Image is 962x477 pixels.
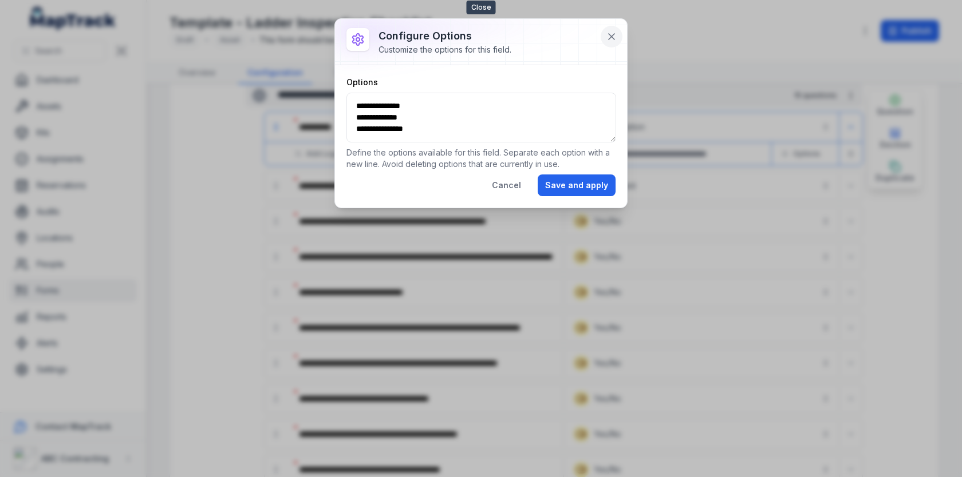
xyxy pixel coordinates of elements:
span: Close [467,1,496,14]
h3: Configure options [379,28,511,44]
button: Cancel [484,174,529,196]
div: Customize the options for this field. [379,44,511,55]
button: Save and apply [538,174,616,196]
label: Options [346,77,378,88]
p: Define the options available for this field. Separate each option with a new line. Avoid deleting... [346,147,616,170]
